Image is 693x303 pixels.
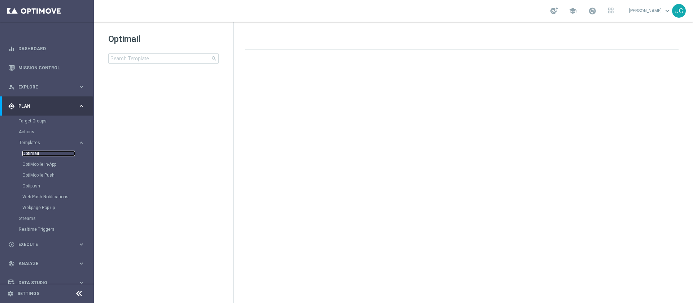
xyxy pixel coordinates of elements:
span: Analyze [18,261,78,266]
button: play_circle_outline Execute keyboard_arrow_right [8,242,85,247]
i: keyboard_arrow_right [78,279,85,286]
span: Execute [18,242,78,247]
h1: Optimail [108,33,219,45]
div: Target Groups [19,116,93,126]
div: Analyze [8,260,78,267]
a: Settings [17,291,39,296]
span: search [211,56,217,61]
i: settings [7,290,14,297]
button: Data Studio keyboard_arrow_right [8,280,85,286]
a: Mission Control [18,58,85,77]
i: keyboard_arrow_right [78,260,85,267]
a: OptiMobile Push [22,172,75,178]
div: Realtime Triggers [19,224,93,235]
button: Mission Control [8,65,85,71]
span: Plan [18,104,78,108]
a: Web Push Notifications [22,194,75,200]
div: Optipush [22,181,93,191]
i: play_circle_outline [8,241,15,248]
div: Plan [8,103,78,109]
a: OptiMobile In-App [22,161,75,167]
div: Optimail [22,148,93,159]
div: Mission Control [8,58,85,77]
button: Templates keyboard_arrow_right [19,140,85,146]
button: equalizer Dashboard [8,46,85,52]
div: JG [672,4,686,18]
i: track_changes [8,260,15,267]
button: person_search Explore keyboard_arrow_right [8,84,85,90]
div: Actions [19,126,93,137]
div: OptiMobile In-App [22,159,93,170]
div: Execute [8,241,78,248]
div: Streams [19,213,93,224]
i: equalizer [8,46,15,52]
a: Streams [19,216,75,221]
div: Webpage Pop-up [22,202,93,213]
i: keyboard_arrow_right [78,103,85,109]
div: Web Push Notifications [22,191,93,202]
a: Realtime Triggers [19,226,75,232]
i: person_search [8,84,15,90]
span: Data Studio [18,281,78,285]
div: Templates [19,140,78,145]
span: Explore [18,85,78,89]
button: gps_fixed Plan keyboard_arrow_right [8,103,85,109]
i: keyboard_arrow_right [78,83,85,90]
div: OptiMobile Push [22,170,93,181]
a: [PERSON_NAME]keyboard_arrow_down [628,5,672,16]
a: Webpage Pop-up [22,205,75,211]
span: Templates [19,140,71,145]
i: keyboard_arrow_right [78,139,85,146]
i: keyboard_arrow_right [78,241,85,248]
div: Data Studio [8,280,78,286]
div: Explore [8,84,78,90]
div: Dashboard [8,39,85,58]
a: Optipush [22,183,75,189]
input: Search Template [108,53,219,64]
a: Dashboard [18,39,85,58]
a: Actions [19,129,75,135]
span: school [569,7,577,15]
i: gps_fixed [8,103,15,109]
button: track_changes Analyze keyboard_arrow_right [8,261,85,267]
a: Optimail [22,151,75,156]
span: keyboard_arrow_down [663,7,671,15]
div: Templates [19,137,93,213]
a: Target Groups [19,118,75,124]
